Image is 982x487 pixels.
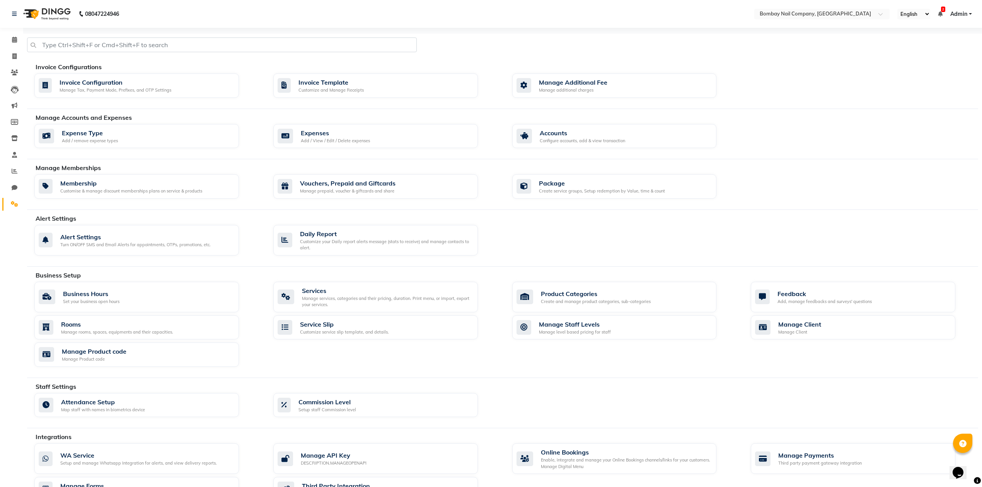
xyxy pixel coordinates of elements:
div: Package [539,179,665,188]
a: Online BookingsEnable, integrate and manage your Online Bookings channels/links for your customer... [512,443,740,474]
a: ServicesManage services, categories and their pricing, duration. Print menu, or import, export yo... [273,282,501,312]
div: Create and manage product categories, sub-categories [541,298,651,305]
a: Daily ReportCustomize your Daily report alerts message (stats to receive) and manage contacts to ... [273,225,501,255]
div: Service Slip [300,320,389,329]
div: Manage Payments [778,451,862,460]
a: Manage PaymentsThird party payment gateway integration [751,443,978,474]
div: WA Service [60,451,217,460]
div: Expense Type [62,128,118,138]
div: Invoice Configuration [60,78,171,87]
div: Third party payment gateway integration [778,460,862,467]
div: Manage Tax, Payment Mode, Prefixes, and OTP Settings [60,87,171,94]
div: Manage Additional Fee [539,78,607,87]
div: Setup staff Commission level [298,407,356,413]
a: Expense TypeAdd / remove expense types [34,124,262,148]
div: Set your business open hours [63,298,119,305]
div: DESCRIPTION.MANAGEOPENAPI [301,460,367,467]
div: Create service groups, Setup redemption by Value, time & count [539,188,665,194]
img: logo [20,3,73,25]
div: Add / View / Edit / Delete expenses [301,138,370,144]
a: Manage ClientManage Client [751,315,978,340]
a: RoomsManage rooms, spaces, equipments and their capacities. [34,315,262,340]
div: Online Bookings [541,448,711,457]
a: Manage API KeyDESCRIPTION.MANAGEOPENAPI [273,443,501,474]
span: Admin [950,10,967,18]
div: Accounts [540,128,625,138]
div: Rooms [61,320,173,329]
div: Add, manage feedbacks and surveys' questions [777,298,872,305]
a: Product CategoriesCreate and manage product categories, sub-categories [512,282,740,312]
div: Feedback [777,289,872,298]
a: Commission LevelSetup staff Commission level [273,393,501,417]
a: Invoice TemplateCustomize and Manage Receipts [273,73,501,98]
div: Manage services, categories and their pricing, duration. Print menu, or import, export your servi... [302,295,472,308]
a: Service SlipCustomize service slip template, and details. [273,315,501,340]
div: Customise & manage discount memberships plans on service & products [60,188,202,194]
a: Business HoursSet your business open hours [34,282,262,312]
b: 08047224946 [85,3,119,25]
a: FeedbackAdd, manage feedbacks and surveys' questions [751,282,978,312]
div: Manage Client [778,329,821,335]
div: Map staff with names in biometrics device [61,407,145,413]
div: Manage additional charges [539,87,607,94]
a: AccountsConfigure accounts, add & view transaction [512,124,740,148]
span: 2 [941,7,945,12]
div: Membership [60,179,202,188]
div: Business Hours [63,289,119,298]
a: Attendance SetupMap staff with names in biometrics device [34,393,262,417]
a: Alert SettingsTurn ON/OFF SMS and Email Alerts for appointments, OTPs, promotions, etc. [34,225,262,255]
a: Manage Product codeManage Product code [34,342,262,367]
div: Expenses [301,128,370,138]
div: Customize your Daily report alerts message (stats to receive) and manage contacts to alert. [300,238,472,251]
div: Customize and Manage Receipts [298,87,364,94]
iframe: chat widget [950,456,974,479]
a: ExpensesAdd / View / Edit / Delete expenses [273,124,501,148]
a: PackageCreate service groups, Setup redemption by Value, time & count [512,174,740,199]
input: Type Ctrl+Shift+F or Cmd+Shift+F to search [27,37,417,52]
div: Daily Report [300,229,472,238]
div: Manage Product code [62,356,126,363]
div: Vouchers, Prepaid and Giftcards [300,179,396,188]
div: Turn ON/OFF SMS and Email Alerts for appointments, OTPs, promotions, etc. [60,242,211,248]
div: Customize service slip template, and details. [300,329,389,335]
a: Manage Staff LevelsManage level based pricing for staff [512,315,740,340]
div: Commission Level [298,397,356,407]
a: WA ServiceSetup and manage Whatsapp Integration for alerts, and view delivery reports. [34,443,262,474]
a: 2 [938,10,943,17]
div: Enable, integrate and manage your Online Bookings channels/links for your customers. Manage Digit... [541,457,711,470]
div: Add / remove expense types [62,138,118,144]
div: Setup and manage Whatsapp Integration for alerts, and view delivery reports. [60,460,217,467]
div: Services [302,286,472,295]
div: Manage Product code [62,347,126,356]
div: Manage prepaid, voucher & giftcards and share [300,188,396,194]
div: Manage level based pricing for staff [539,329,611,335]
div: Alert Settings [60,232,211,242]
div: Attendance Setup [61,397,145,407]
div: Invoice Template [298,78,364,87]
a: MembershipCustomise & manage discount memberships plans on service & products [34,174,262,199]
a: Vouchers, Prepaid and GiftcardsManage prepaid, voucher & giftcards and share [273,174,501,199]
div: Manage Client [778,320,821,329]
a: Manage Additional FeeManage additional charges [512,73,740,98]
a: Invoice ConfigurationManage Tax, Payment Mode, Prefixes, and OTP Settings [34,73,262,98]
div: Configure accounts, add & view transaction [540,138,625,144]
div: Manage API Key [301,451,367,460]
div: Manage rooms, spaces, equipments and their capacities. [61,329,173,335]
div: Manage Staff Levels [539,320,611,329]
div: Product Categories [541,289,651,298]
